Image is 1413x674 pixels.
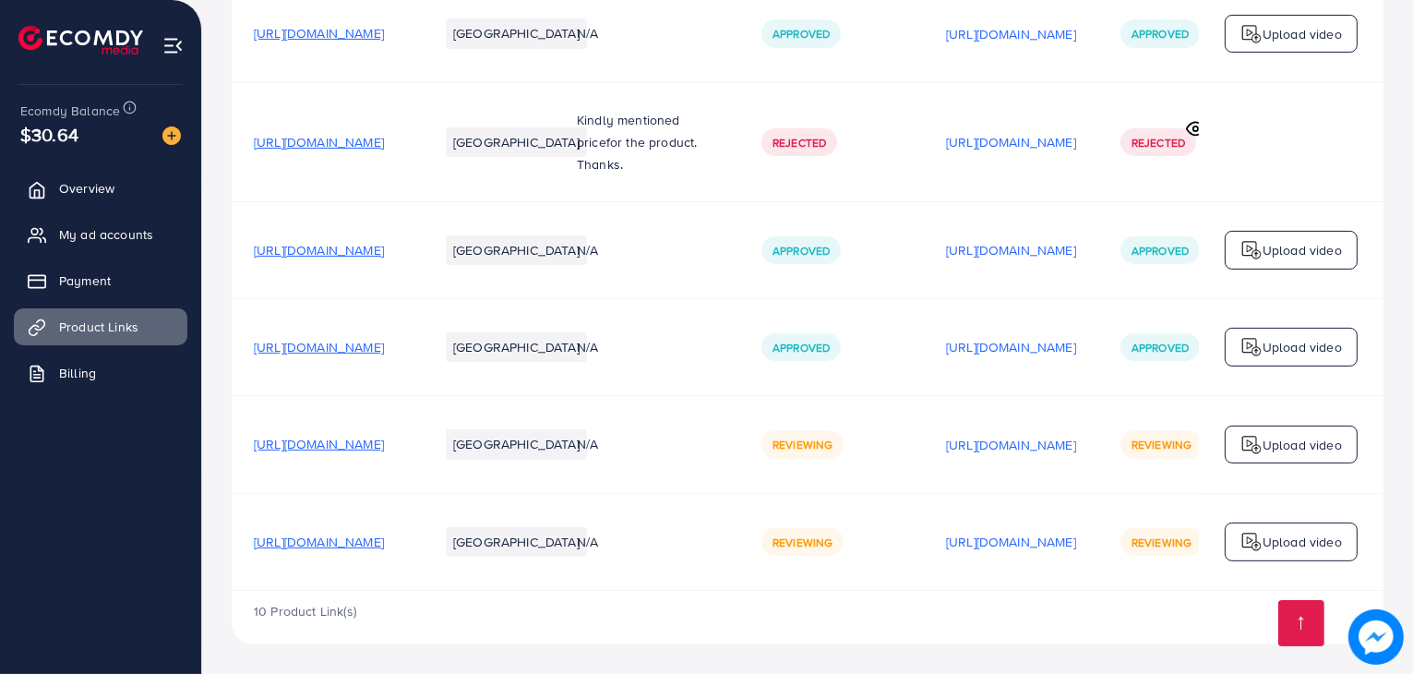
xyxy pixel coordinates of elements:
[1263,336,1342,358] p: Upload video
[59,364,96,382] span: Billing
[20,102,120,120] span: Ecomdy Balance
[946,531,1076,553] p: [URL][DOMAIN_NAME]
[1240,336,1263,358] img: logo
[772,340,830,355] span: Approved
[14,262,187,299] a: Payment
[14,170,187,207] a: Overview
[18,26,143,54] img: logo
[20,121,78,148] span: $30.64
[606,133,610,151] span: f
[772,135,826,150] span: Rejected
[254,338,384,356] span: [URL][DOMAIN_NAME]
[254,24,384,42] span: [URL][DOMAIN_NAME]
[772,26,830,42] span: Approved
[1132,535,1191,550] span: Reviewing
[1263,434,1342,456] p: Upload video
[1240,531,1263,553] img: logo
[254,435,384,453] span: [URL][DOMAIN_NAME]
[162,35,184,56] img: menu
[1263,23,1342,45] p: Upload video
[946,131,1076,153] p: [URL][DOMAIN_NAME]
[59,225,153,244] span: My ad accounts
[772,437,832,452] span: Reviewing
[577,24,598,42] span: N/A
[772,535,832,550] span: Reviewing
[14,216,187,253] a: My ad accounts
[1240,239,1263,261] img: logo
[162,126,181,145] img: image
[446,235,587,265] li: [GEOGRAPHIC_DATA]
[1240,434,1263,456] img: logo
[1132,135,1185,150] span: Rejected
[446,527,587,557] li: [GEOGRAPHIC_DATA]
[254,241,384,259] span: [URL][DOMAIN_NAME]
[14,308,187,345] a: Product Links
[1263,239,1342,261] p: Upload video
[946,434,1076,456] p: [URL][DOMAIN_NAME]
[59,179,114,198] span: Overview
[446,18,587,48] li: [GEOGRAPHIC_DATA]
[1263,531,1342,553] p: Upload video
[772,243,830,259] span: Approved
[59,318,138,336] span: Product Links
[254,133,384,151] span: [URL][DOMAIN_NAME]
[446,127,587,157] li: [GEOGRAPHIC_DATA]
[577,241,598,259] span: N/A
[14,355,187,391] a: Billing
[577,533,598,551] span: N/A
[1240,23,1263,45] img: logo
[946,23,1076,45] p: [URL][DOMAIN_NAME]
[59,271,111,290] span: Payment
[577,338,598,356] span: N/A
[946,239,1076,261] p: [URL][DOMAIN_NAME]
[254,533,384,551] span: [URL][DOMAIN_NAME]
[577,435,598,453] span: N/A
[446,332,587,362] li: [GEOGRAPHIC_DATA]
[254,602,356,620] span: 10 Product Link(s)
[946,336,1076,358] p: [URL][DOMAIN_NAME]
[1132,340,1189,355] span: Approved
[1132,26,1189,42] span: Approved
[577,109,717,153] p: Kindly mentioned price or the product.
[577,153,717,175] p: Thanks.
[1132,437,1191,452] span: Reviewing
[1348,609,1404,665] img: image
[446,429,587,459] li: [GEOGRAPHIC_DATA]
[1132,243,1189,259] span: Approved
